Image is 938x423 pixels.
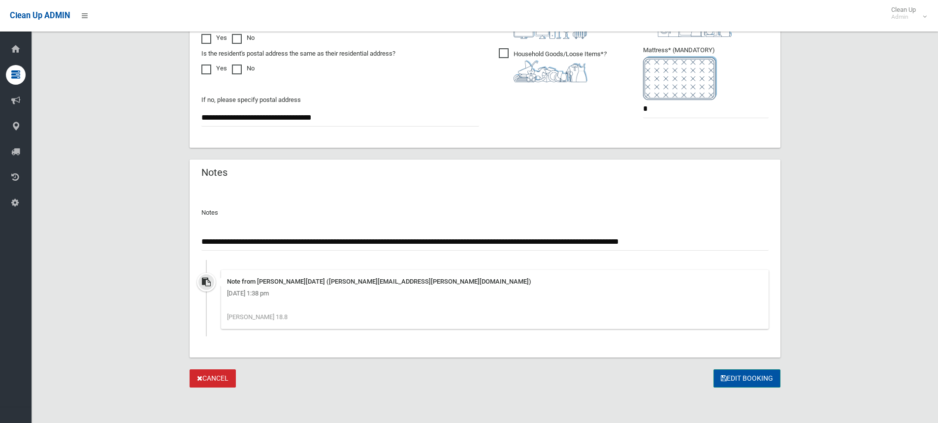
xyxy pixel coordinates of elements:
[201,32,227,44] label: Yes
[227,276,763,288] div: Note from [PERSON_NAME][DATE] ([PERSON_NAME][EMAIL_ADDRESS][PERSON_NAME][DOMAIN_NAME])
[201,207,769,219] p: Notes
[643,56,717,100] img: e7408bece873d2c1783593a074e5cb2f.png
[10,11,70,20] span: Clean Up ADMIN
[713,369,780,388] button: Edit Booking
[891,13,916,21] small: Admin
[643,46,769,100] span: Mattress* (MANDATORY)
[201,48,395,60] label: Is the resident's postal address the same as their residential address?
[232,32,255,44] label: No
[227,288,763,299] div: [DATE] 1:38 pm
[201,94,301,106] label: If no, please specify postal address
[190,163,239,182] header: Notes
[232,63,255,74] label: No
[201,63,227,74] label: Yes
[227,313,288,321] span: [PERSON_NAME] 18.8
[514,50,607,82] i: ?
[514,60,587,82] img: b13cc3517677393f34c0a387616ef184.png
[499,48,607,82] span: Household Goods/Loose Items*
[886,6,926,21] span: Clean Up
[190,369,236,388] a: Cancel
